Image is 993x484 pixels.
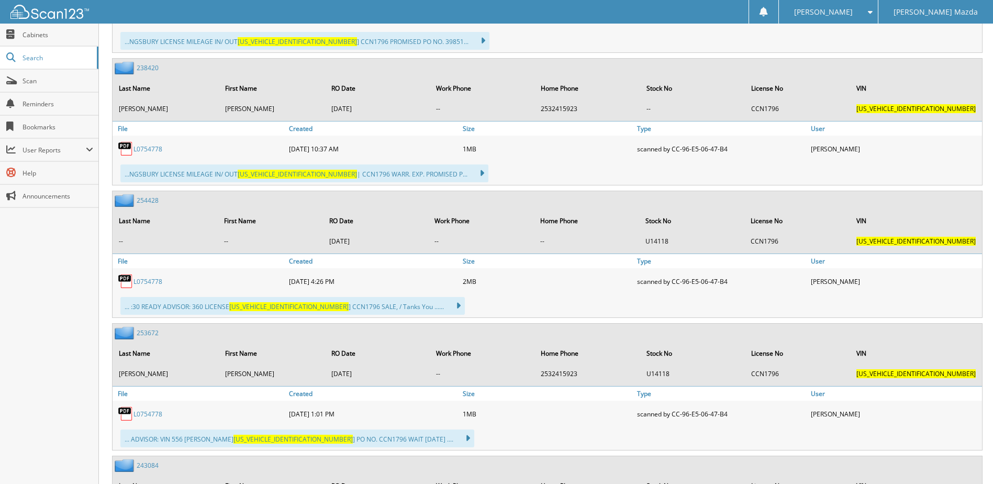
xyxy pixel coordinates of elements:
td: -- [431,365,534,382]
span: User Reports [23,146,86,155]
a: User [808,254,982,268]
td: 2532415923 [535,100,640,117]
img: folder2.png [115,459,137,472]
div: 2MB [460,271,634,292]
th: Home Phone [535,78,640,99]
a: File [113,387,286,401]
th: First Name [220,343,325,364]
div: scanned by CC-96-E5-06-47-B4 [634,271,808,292]
div: [DATE] 10:37 AM [286,138,460,159]
th: VIN [851,343,981,364]
th: Work Phone [431,78,534,99]
span: Scan [23,76,93,85]
a: 238420 [137,63,159,72]
span: Announcements [23,192,93,201]
a: User [808,387,982,401]
th: License No [745,210,850,232]
th: License No [746,78,850,99]
a: Size [460,387,634,401]
td: CCN1796 [745,233,850,250]
span: Reminders [23,100,93,108]
th: First Name [220,78,325,99]
div: [PERSON_NAME] [808,138,982,159]
th: License No [746,343,850,364]
td: U14118 [640,233,744,250]
a: Created [286,254,460,268]
span: [US_VEHICLE_IDENTIFICATION_NUMBER] [856,104,976,113]
a: Created [286,122,460,136]
div: ... :30 READY ADVISOR: 360 LICENSE ] CCN1796 SALE, / Tanks You ...... [120,297,465,315]
span: Bookmarks [23,123,93,131]
a: File [113,122,286,136]
img: PDF.png [118,141,133,157]
span: [US_VEHICLE_IDENTIFICATION_NUMBER] [856,369,976,378]
th: RO Date [326,343,430,364]
th: Home Phone [535,210,639,232]
th: Last Name [114,343,219,364]
div: 1MB [460,403,634,424]
th: Last Name [114,210,218,232]
td: -- [219,233,323,250]
span: Cabinets [23,30,93,39]
div: [PERSON_NAME] [808,403,982,424]
td: -- [641,100,745,117]
th: Stock No [641,343,745,364]
td: -- [114,233,218,250]
td: [PERSON_NAME] [114,100,219,117]
span: [US_VEHICLE_IDENTIFICATION_NUMBER] [229,302,349,311]
td: [PERSON_NAME] [114,365,219,382]
div: ... ADVISOR: VIN 556 [PERSON_NAME] ] PO NO. CCN1796 WAIT [DATE] .... [120,430,474,447]
td: -- [429,233,533,250]
td: CCN1796 [746,365,850,382]
span: [US_VEHICLE_IDENTIFICATION_NUMBER] [238,37,357,46]
td: -- [535,233,639,250]
div: scanned by CC-96-E5-06-47-B4 [634,138,808,159]
a: L0754778 [133,145,162,153]
td: -- [431,100,534,117]
img: folder2.png [115,326,137,339]
div: [DATE] 1:01 PM [286,403,460,424]
span: [US_VEHICLE_IDENTIFICATION_NUMBER] [233,435,353,444]
a: L0754778 [133,277,162,286]
span: [PERSON_NAME] [794,9,853,15]
td: [PERSON_NAME] [220,100,325,117]
span: [PERSON_NAME] Mazda [894,9,978,15]
th: Last Name [114,78,219,99]
div: ...NGSBURY LICENSE MILEAGE IN/ OUT ] CCN1796 PROMISED PO NO. 39851... [120,32,489,50]
img: PDF.png [118,406,133,422]
a: Type [634,254,808,268]
a: Size [460,254,634,268]
div: ...NGSBURY LICENSE MILEAGE IN/ OUT | CCN1796 WARR. EXP. PROMISED P... [120,164,488,182]
div: [DATE] 4:26 PM [286,271,460,292]
a: L0754778 [133,410,162,419]
th: RO Date [326,78,430,99]
span: Search [23,53,92,62]
span: [US_VEHICLE_IDENTIFICATION_NUMBER] [238,170,357,179]
td: [DATE] [324,233,428,250]
iframe: Chat Widget [941,434,993,484]
th: VIN [851,210,981,232]
a: 253672 [137,328,159,337]
th: RO Date [324,210,428,232]
th: Work Phone [429,210,533,232]
td: [DATE] [326,100,430,117]
a: File [113,254,286,268]
span: Help [23,169,93,178]
span: [US_VEHICLE_IDENTIFICATION_NUMBER] [856,237,976,246]
th: VIN [851,78,981,99]
img: folder2.png [115,61,137,74]
td: CCN1796 [746,100,850,117]
img: folder2.png [115,194,137,207]
a: 243084 [137,461,159,470]
a: 254428 [137,196,159,205]
div: 1MB [460,138,634,159]
a: Size [460,122,634,136]
a: Type [634,387,808,401]
td: [DATE] [326,365,430,382]
div: [PERSON_NAME] [808,271,982,292]
th: Stock No [641,78,745,99]
th: Stock No [640,210,744,232]
img: scan123-logo-white.svg [10,5,89,19]
th: First Name [219,210,323,232]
